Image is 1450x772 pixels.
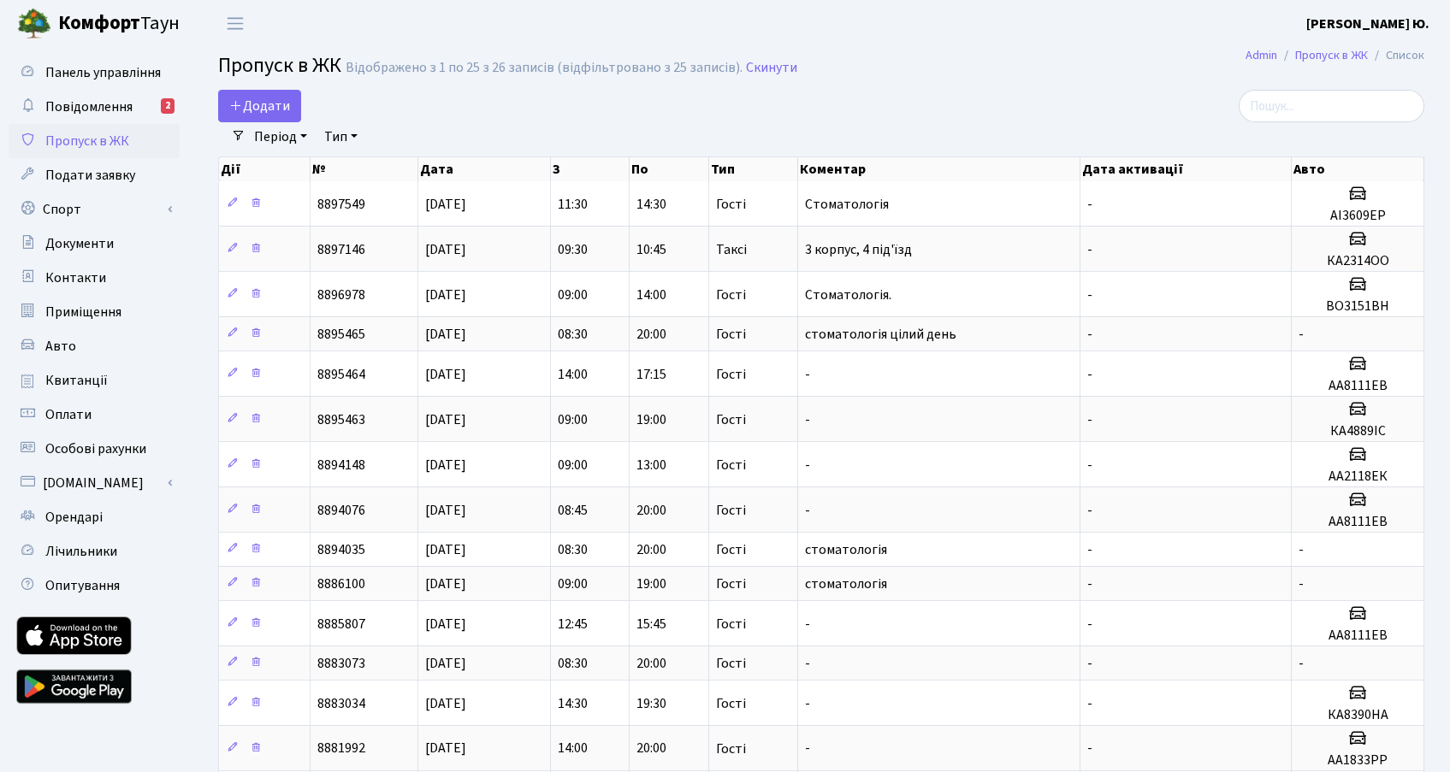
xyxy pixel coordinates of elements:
span: - [805,615,810,634]
a: Admin [1246,46,1277,64]
span: Панель управління [45,63,161,82]
span: Додати [229,97,290,115]
img: logo.png [17,7,51,41]
span: Особові рахунки [45,439,146,458]
span: [DATE] [425,740,466,758]
span: - [805,694,810,713]
a: Пропуск в ЖК [1295,46,1368,64]
li: Список [1368,46,1424,65]
span: 12:45 [558,615,588,634]
a: Лічильники [9,534,180,569]
th: По [630,157,708,181]
span: Лічильники [45,542,117,561]
span: 8883034 [317,694,365,713]
span: 8894035 [317,540,365,559]
span: Гості [716,543,746,557]
h5: АА2118ЕК [1299,469,1417,485]
span: 17:15 [636,365,666,384]
span: 8897146 [317,240,365,259]
a: Орендарі [9,500,180,534]
span: 8895465 [317,325,365,344]
th: Тип [709,157,799,181]
span: Приміщення [45,303,121,321]
span: Таун [58,9,180,38]
div: Відображено з 1 по 25 з 26 записів (відфільтровано з 25 записів). [346,60,743,76]
span: 14:30 [636,195,666,214]
span: - [1087,410,1092,429]
th: Авто [1292,157,1424,181]
span: 14:00 [558,365,588,384]
span: 20:00 [636,501,666,520]
span: 19:00 [636,575,666,593]
span: Пропуск в ЖК [45,132,129,150]
span: Подати заявку [45,166,135,185]
a: Повідомлення2 [9,90,180,124]
span: 8897549 [317,195,365,214]
span: Оплати [45,405,92,424]
span: стоматологія [805,540,887,559]
span: стоматологія цілий день [805,325,956,344]
span: Авто [45,337,76,356]
h5: АА1833РР [1299,752,1417,769]
a: Пропуск в ЖК [9,124,180,158]
span: - [805,410,810,429]
span: [DATE] [425,575,466,593]
a: [PERSON_NAME] Ю. [1306,14,1429,34]
h5: АА8111ЕВ [1299,628,1417,644]
span: 8883073 [317,654,365,673]
span: 20:00 [636,654,666,673]
th: З [551,157,630,181]
span: 8894148 [317,456,365,474]
span: Таксі [716,243,747,256]
span: Квитанції [45,371,108,390]
span: - [1299,325,1304,344]
span: 11:30 [558,195,588,214]
b: Комфорт [58,9,140,37]
span: 8881992 [317,740,365,758]
th: Коментар [798,157,1080,181]
span: 19:30 [636,694,666,713]
h5: КА8390НА [1299,707,1417,723]
span: [DATE] [425,195,466,214]
span: Стоматологія. [805,286,891,304]
span: - [1087,365,1092,384]
a: Спорт [9,192,180,227]
span: Гості [716,657,746,670]
h5: ВО3151ВН [1299,298,1417,315]
span: - [1299,654,1304,673]
h5: АА8111ЕВ [1299,378,1417,394]
span: Гості [716,458,746,472]
span: 09:00 [558,575,588,593]
span: [DATE] [425,240,466,259]
span: 8895464 [317,365,365,384]
span: Гості [716,577,746,591]
span: Гості [716,368,746,381]
span: Гості [716,697,746,710]
span: - [1087,195,1092,214]
a: [DOMAIN_NAME] [9,466,180,500]
span: Стоматологія [805,195,889,214]
a: Опитування [9,569,180,603]
span: 8894076 [317,501,365,520]
span: 14:00 [636,286,666,304]
span: 8885807 [317,615,365,634]
span: 10:45 [636,240,666,259]
span: 15:45 [636,615,666,634]
span: Гості [716,197,746,211]
span: 8895463 [317,410,365,429]
span: 09:00 [558,456,588,474]
span: - [1087,325,1092,344]
span: 8896978 [317,286,365,304]
span: 08:30 [558,540,588,559]
span: стоматологія [805,575,887,593]
span: - [1087,740,1092,758]
a: Скинути [746,60,797,76]
span: [DATE] [425,501,466,520]
span: [DATE] [425,286,466,304]
span: Гості [716,327,746,341]
a: Документи [9,227,180,261]
span: - [1299,540,1304,559]
span: - [805,456,810,474]
span: - [1087,501,1092,520]
span: 13:00 [636,456,666,474]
